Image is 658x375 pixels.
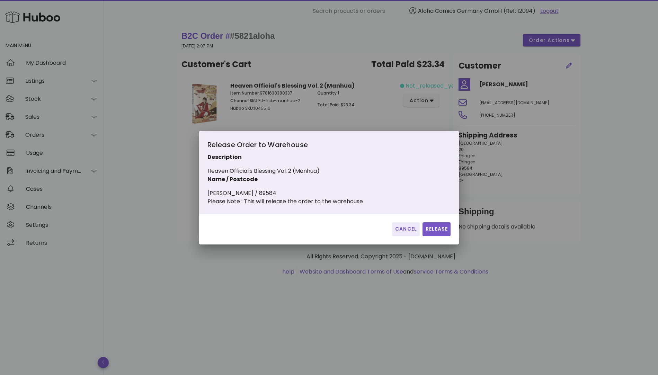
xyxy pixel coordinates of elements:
div: Heaven Official's Blessing Vol. 2 (Manhua) [PERSON_NAME] / 89584 [207,139,363,206]
p: Description [207,153,363,161]
span: Release [425,225,448,233]
div: Please Note : This will release the order to the warehouse [207,197,363,206]
div: Release Order to Warehouse [207,139,363,153]
p: Name / Postcode [207,175,363,184]
button: Release [423,222,451,236]
span: Cancel [395,225,417,233]
button: Cancel [392,222,420,236]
